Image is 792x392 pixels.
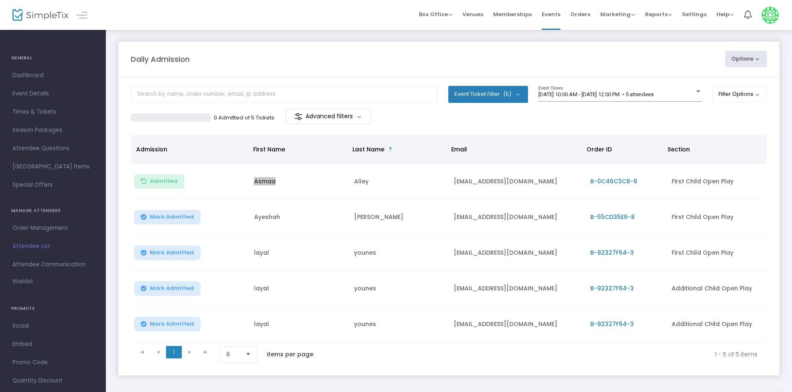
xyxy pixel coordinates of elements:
button: Filter Options [712,86,768,102]
span: Mark Admitted [150,321,194,327]
span: Attendee List [12,241,93,252]
span: Last Name [352,145,384,153]
h4: GENERAL [11,50,95,66]
span: B-55CD35E6-8 [590,213,635,221]
span: Attendee Communication [12,259,93,270]
button: Admitted [134,174,184,189]
td: Asmaa [249,164,349,200]
span: Box Office [419,10,452,18]
button: Event Ticket Filter(5) [448,86,528,102]
span: Mark Admitted [150,214,194,220]
span: Page 1 [166,346,182,358]
span: B-92327F64-3 [590,284,634,292]
button: Mark Admitted [134,246,200,260]
span: Orders [570,4,590,25]
span: Season Packages [12,125,93,136]
td: younes [349,307,449,342]
td: [EMAIL_ADDRESS][DOMAIN_NAME] [449,164,585,200]
span: Admission [136,145,167,153]
span: (5) [503,91,511,97]
span: Special Offers [12,180,93,190]
td: Additional Child Open Play [667,307,767,342]
span: Waitlist [12,278,33,286]
span: Sortable [387,146,394,153]
td: layal [249,307,349,342]
span: Admitted [150,178,178,185]
td: Alley [349,164,449,200]
kendo-pager-info: 1 - 5 of 5 items [331,346,758,363]
span: [DATE] 10:00 AM - [DATE] 12:00 PM • 5 attendees [538,91,654,97]
td: First Child Open Play [667,164,767,200]
span: Memberships [493,4,532,25]
td: younes [349,271,449,307]
span: Marketing [600,10,635,18]
span: Order ID [587,145,612,153]
td: [EMAIL_ADDRESS][DOMAIN_NAME] [449,200,585,235]
span: Mark Admitted [150,285,194,292]
td: younes [349,235,449,271]
button: Options [725,51,768,67]
input: Search by name, order number, email, ip address [131,86,438,103]
span: Reports [645,10,672,18]
span: Events [542,4,560,25]
span: Mark Admitted [150,249,194,256]
span: Email [451,145,467,153]
td: Ayeshah [249,200,349,235]
button: Mark Admitted [134,281,200,296]
span: Social [12,321,93,331]
span: Embed [12,339,93,350]
label: items per page [267,350,313,358]
span: B-92327F64-3 [590,320,634,328]
img: filter [294,112,303,121]
h4: PROMOTE [11,300,95,317]
td: [EMAIL_ADDRESS][DOMAIN_NAME] [449,271,585,307]
td: layal [249,235,349,271]
td: First Child Open Play [667,200,767,235]
button: Mark Admitted [134,317,200,331]
td: [EMAIL_ADDRESS][DOMAIN_NAME] [449,307,585,342]
td: Additional Child Open Play [667,271,767,307]
td: [EMAIL_ADDRESS][DOMAIN_NAME] [449,235,585,271]
span: 8 [226,350,239,358]
span: Dashboard [12,70,93,81]
button: Select [242,346,254,362]
span: Settings [682,4,706,25]
span: Venues [462,4,483,25]
p: 0 Admitted of 5 Tickets [214,114,274,122]
span: Event Details [12,88,93,99]
td: [PERSON_NAME] [349,200,449,235]
span: [GEOGRAPHIC_DATA] Items [12,161,93,172]
span: Help [716,10,734,18]
m-button: Advanced filters [286,109,372,124]
span: Promo Code [12,357,93,368]
button: Mark Admitted [134,210,200,224]
span: Times & Tickets [12,107,93,117]
span: First Name [253,145,285,153]
m-panel-title: Daily Admission [131,54,190,65]
div: Data table [131,135,767,342]
span: Quantity Discount [12,375,93,386]
td: layal [249,271,349,307]
h4: MANAGE ATTENDEES [11,202,95,219]
span: B-0C46C3C8-9 [590,177,637,185]
span: B-92327F64-3 [590,248,634,257]
td: First Child Open Play [667,235,767,271]
span: Section [667,145,690,153]
span: Order Management [12,223,93,234]
span: Attendee Questions [12,143,93,154]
